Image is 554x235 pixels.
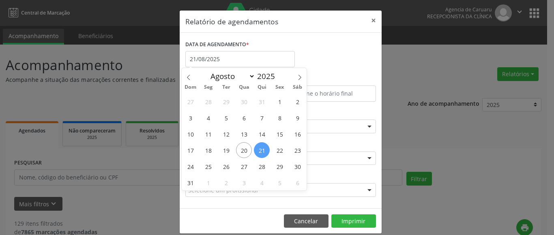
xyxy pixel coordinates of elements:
span: Setembro 3, 2025 [236,175,252,190]
span: Agosto 16, 2025 [290,126,305,142]
span: Setembro 4, 2025 [254,175,270,190]
span: Agosto 22, 2025 [272,142,288,158]
span: Julho 29, 2025 [218,94,234,109]
span: Setembro 1, 2025 [200,175,216,190]
span: Selecione um profissional [188,186,258,194]
label: ATÉ [283,73,376,85]
span: Agosto 17, 2025 [183,142,198,158]
span: Agosto 8, 2025 [272,110,288,126]
span: Agosto 7, 2025 [254,110,270,126]
span: Agosto 20, 2025 [236,142,252,158]
span: Setembro 5, 2025 [272,175,288,190]
button: Close [365,11,382,30]
span: Agosto 1, 2025 [272,94,288,109]
span: Agosto 31, 2025 [183,175,198,190]
span: Agosto 28, 2025 [254,158,270,174]
span: Agosto 18, 2025 [200,142,216,158]
label: DATA DE AGENDAMENTO [185,38,249,51]
span: Agosto 27, 2025 [236,158,252,174]
span: Agosto 29, 2025 [272,158,288,174]
span: Agosto 23, 2025 [290,142,305,158]
span: Sáb [289,85,307,90]
span: Agosto 9, 2025 [290,110,305,126]
span: Julho 28, 2025 [200,94,216,109]
span: Qui [253,85,271,90]
span: Qua [235,85,253,90]
input: Year [255,71,282,81]
span: Agosto 19, 2025 [218,142,234,158]
span: Dom [182,85,200,90]
span: Agosto 5, 2025 [218,110,234,126]
span: Agosto 25, 2025 [200,158,216,174]
input: Selecione uma data ou intervalo [185,51,295,67]
span: Agosto 14, 2025 [254,126,270,142]
span: Agosto 26, 2025 [218,158,234,174]
span: Setembro 6, 2025 [290,175,305,190]
span: Agosto 4, 2025 [200,110,216,126]
span: Julho 30, 2025 [236,94,252,109]
input: Selecione o horário final [283,85,376,102]
span: Agosto 10, 2025 [183,126,198,142]
button: Cancelar [284,214,329,228]
span: Setembro 2, 2025 [218,175,234,190]
span: Julho 27, 2025 [183,94,198,109]
span: Julho 31, 2025 [254,94,270,109]
span: Agosto 6, 2025 [236,110,252,126]
span: Agosto 11, 2025 [200,126,216,142]
span: Ter [217,85,235,90]
span: Seg [200,85,217,90]
span: Agosto 24, 2025 [183,158,198,174]
span: Agosto 21, 2025 [254,142,270,158]
span: Agosto 3, 2025 [183,110,198,126]
button: Imprimir [331,214,376,228]
span: Agosto 30, 2025 [290,158,305,174]
span: Agosto 15, 2025 [272,126,288,142]
span: Agosto 2, 2025 [290,94,305,109]
span: Agosto 13, 2025 [236,126,252,142]
select: Month [206,70,255,82]
span: Sex [271,85,289,90]
h5: Relatório de agendamentos [185,16,278,27]
span: Agosto 12, 2025 [218,126,234,142]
